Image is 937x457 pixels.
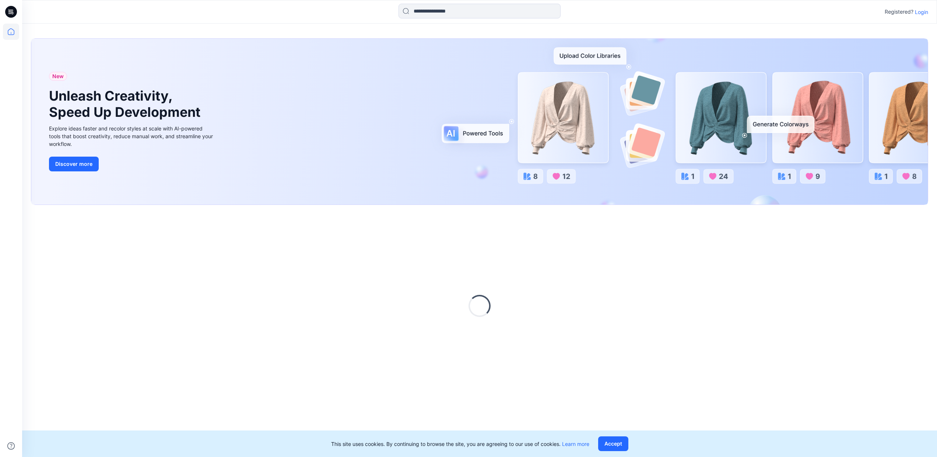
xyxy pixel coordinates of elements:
[49,88,204,120] h1: Unleash Creativity, Speed Up Development
[49,157,215,171] a: Discover more
[915,8,928,16] p: Login
[885,7,913,16] p: Registered?
[562,441,589,447] a: Learn more
[49,157,99,171] button: Discover more
[49,125,215,148] div: Explore ideas faster and recolor styles at scale with AI-powered tools that boost creativity, red...
[52,72,64,81] span: New
[598,436,628,451] button: Accept
[331,440,589,448] p: This site uses cookies. By continuing to browse the site, you are agreeing to our use of cookies.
